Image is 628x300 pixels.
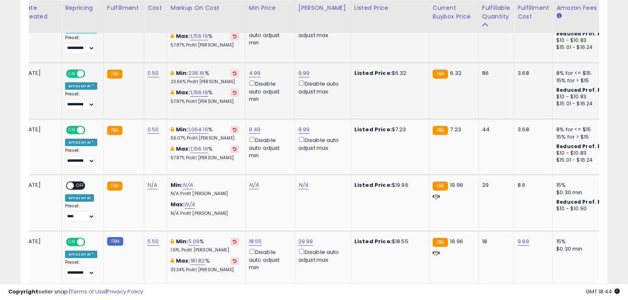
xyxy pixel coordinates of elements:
[176,145,190,153] b: Max:
[176,69,188,77] b: Min:
[188,69,205,77] a: 236.16
[556,245,625,253] div: $0.30 min
[148,181,157,189] a: N/A
[298,181,308,189] a: N/A
[433,181,448,191] small: FBA
[298,79,344,95] div: Disable auto adjust max
[556,77,625,84] div: 15% for > $15
[556,181,625,189] div: 15%
[433,126,448,135] small: FBA
[556,143,610,150] b: Reduced Prof. Rng.
[354,126,423,133] div: $7.23
[586,288,620,295] span: 2025-10-14 18:44 GMT
[298,237,313,246] a: 29.99
[167,0,245,33] th: The percentage added to the cost of goods (COGS) that forms the calculator for Min & Max prices.
[556,205,625,212] div: $10 - $10.90
[22,126,55,133] div: [DATE]
[518,237,529,246] a: 9.99
[171,42,239,48] p: 57.87% Profit [PERSON_NAME]
[556,86,610,93] b: Reduced Prof. Rng.
[450,126,461,133] span: 7.23
[171,99,239,105] p: 57.87% Profit [PERSON_NAME]
[518,4,549,21] div: Fulfillment Cost
[107,70,122,79] small: FBA
[354,181,392,189] b: Listed Price:
[107,288,143,295] a: Privacy Policy
[249,135,288,159] div: Disable auto adjust min
[298,135,344,151] div: Disable auto adjust max
[171,211,239,216] p: N/A Profit [PERSON_NAME]
[556,4,628,12] div: Amazon Fees
[67,70,77,77] span: ON
[354,4,426,12] div: Listed Price
[249,4,291,12] div: Min Price
[171,145,239,160] div: %
[176,88,190,96] b: Max:
[176,32,190,40] b: Max:
[148,126,159,134] a: 0.50
[556,44,625,51] div: $15.01 - $16.24
[556,37,625,44] div: $10 - $10.83
[556,198,610,205] b: Reduced Prof. Rng.
[518,126,546,133] div: 3.68
[249,79,288,103] div: Disable auto adjust min
[65,91,97,110] div: Preset:
[482,4,511,21] div: Fulfillable Quantity
[433,4,475,21] div: Current Buybox Price
[450,69,462,77] span: 6.32
[107,4,141,12] div: Fulfillment
[171,127,174,132] i: This overrides the store level min markup for this listing
[556,157,625,164] div: $15.01 - $16.24
[298,69,310,77] a: 9.99
[450,181,463,189] span: 19.96
[556,126,625,133] div: 8% for <= $15
[190,88,208,97] a: 1,156.16
[433,70,448,79] small: FBA
[249,126,261,134] a: 9.49
[67,127,77,134] span: ON
[188,126,208,134] a: 1,064.16
[171,126,239,141] div: %
[556,133,625,141] div: 15% for > $15
[84,239,97,246] span: OFF
[107,237,123,246] small: FBM
[176,237,188,245] b: Min:
[171,146,174,151] i: This overrides the store level max markup for this listing
[176,257,190,265] b: Max:
[556,93,625,100] div: $10 - $10.83
[556,238,625,245] div: 15%
[190,145,208,153] a: 1,156.16
[249,247,288,271] div: Disable auto adjust min
[298,247,344,263] div: Disable auto adjust max
[65,82,97,90] div: Amazon AI *
[8,288,143,296] div: seller snap | |
[22,238,55,245] div: [DATE]
[171,155,239,161] p: 57.87% Profit [PERSON_NAME]
[233,147,237,151] i: Revert to store-level Max Markup
[433,238,448,247] small: FBA
[354,238,423,245] div: $18.55
[107,181,122,191] small: FBA
[354,181,423,189] div: $19.96
[183,181,192,189] a: N/A
[249,181,259,189] a: N/A
[65,139,97,146] div: Amazon AI *
[556,12,561,20] small: Amazon Fees.
[249,23,288,47] div: Disable auto adjust min
[171,89,239,104] div: %
[67,239,77,246] span: ON
[74,182,87,189] span: OFF
[249,69,261,77] a: 4.99
[171,90,174,95] i: This overrides the store level max markup for this listing
[171,70,239,85] div: %
[171,79,239,85] p: 23.66% Profit [PERSON_NAME]
[171,200,185,208] b: Max:
[65,35,97,53] div: Preset:
[148,237,159,246] a: 5.50
[190,257,205,265] a: 181.82
[171,238,239,253] div: %
[22,181,55,189] div: [DATE]
[70,288,105,295] a: Terms of Use
[171,181,183,189] b: Min:
[482,181,508,189] div: 29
